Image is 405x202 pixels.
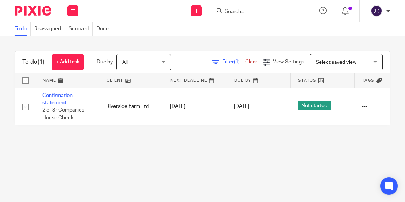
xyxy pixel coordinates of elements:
[122,60,128,65] span: All
[222,59,245,65] span: Filter
[371,5,382,17] img: svg%3E
[245,59,257,65] a: Clear
[97,58,113,66] p: Due by
[224,9,290,15] input: Search
[362,78,374,82] span: Tags
[22,58,45,66] h1: To do
[38,59,45,65] span: (1)
[316,60,356,65] span: Select saved view
[42,93,73,105] a: Confirmation statement
[273,59,304,65] span: View Settings
[234,104,249,109] span: [DATE]
[34,22,65,36] a: Reassigned
[163,88,227,125] td: [DATE]
[99,88,163,125] td: Riverside Farm Ltd
[96,22,112,36] a: Done
[69,22,93,36] a: Snoozed
[15,22,31,36] a: To do
[234,59,240,65] span: (1)
[42,108,84,120] span: 2 of 8 · Companies House Check
[15,6,51,16] img: Pixie
[52,54,84,70] a: + Add task
[298,101,331,110] span: Not started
